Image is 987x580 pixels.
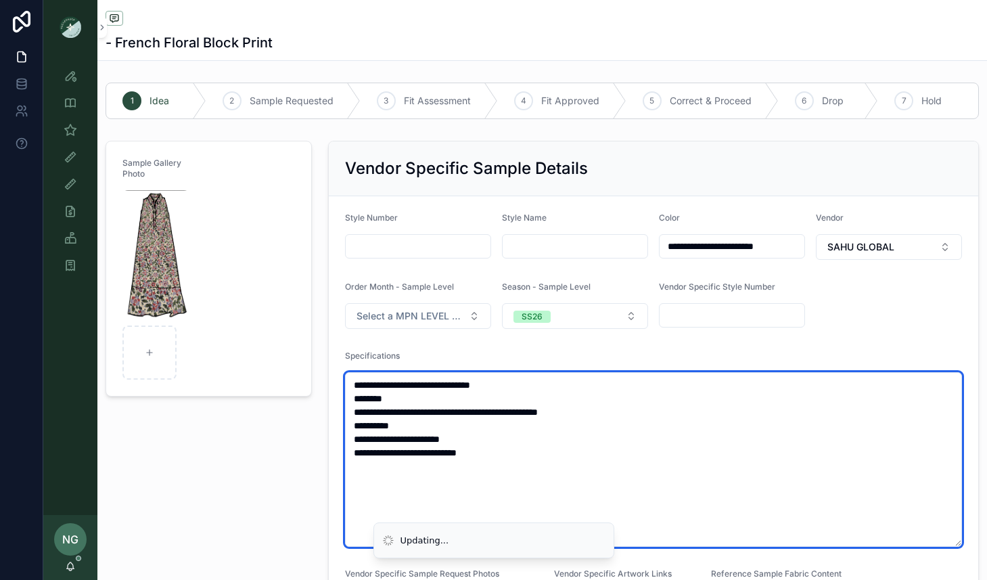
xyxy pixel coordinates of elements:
[357,309,463,323] span: Select a MPN LEVEL ORDER MONTH
[62,531,78,548] span: NG
[827,240,894,254] span: SAHU GLOBAL
[502,213,547,223] span: Style Name
[404,94,471,108] span: Fit Assessment
[802,95,806,106] span: 6
[345,568,499,579] span: Vendor Specific Sample Request Photos
[670,94,752,108] span: Correct & Proceed
[541,94,599,108] span: Fit Approved
[659,282,775,292] span: Vendor Specific Style Number
[60,16,81,38] img: App logo
[921,94,942,108] span: Hold
[816,213,844,223] span: Vendor
[345,282,454,292] span: Order Month - Sample Level
[345,303,491,329] button: Select Button
[345,158,588,179] h2: Vendor Specific Sample Details
[502,303,648,329] button: Select Button
[250,94,334,108] span: Sample Requested
[822,94,844,108] span: Drop
[502,282,591,292] span: Season - Sample Level
[522,311,543,323] div: SS26
[131,95,134,106] span: 1
[122,158,181,179] span: Sample Gallery Photo
[150,94,169,108] span: Idea
[649,95,654,106] span: 5
[122,190,189,320] img: Screenshot-2025-06-12-at-1.31.32-PM.png
[43,54,97,295] div: scrollable content
[659,213,680,223] span: Color
[711,568,842,579] span: Reference Sample Fabric Content
[554,568,672,579] span: Vendor Specific Artwork Links
[345,351,400,361] span: Specifications
[229,95,234,106] span: 2
[400,534,449,548] div: Updating...
[521,95,526,106] span: 4
[106,33,273,52] h1: - French Floral Block Print
[384,95,388,106] span: 3
[902,95,906,106] span: 7
[816,234,962,260] button: Select Button
[345,213,398,223] span: Style Number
